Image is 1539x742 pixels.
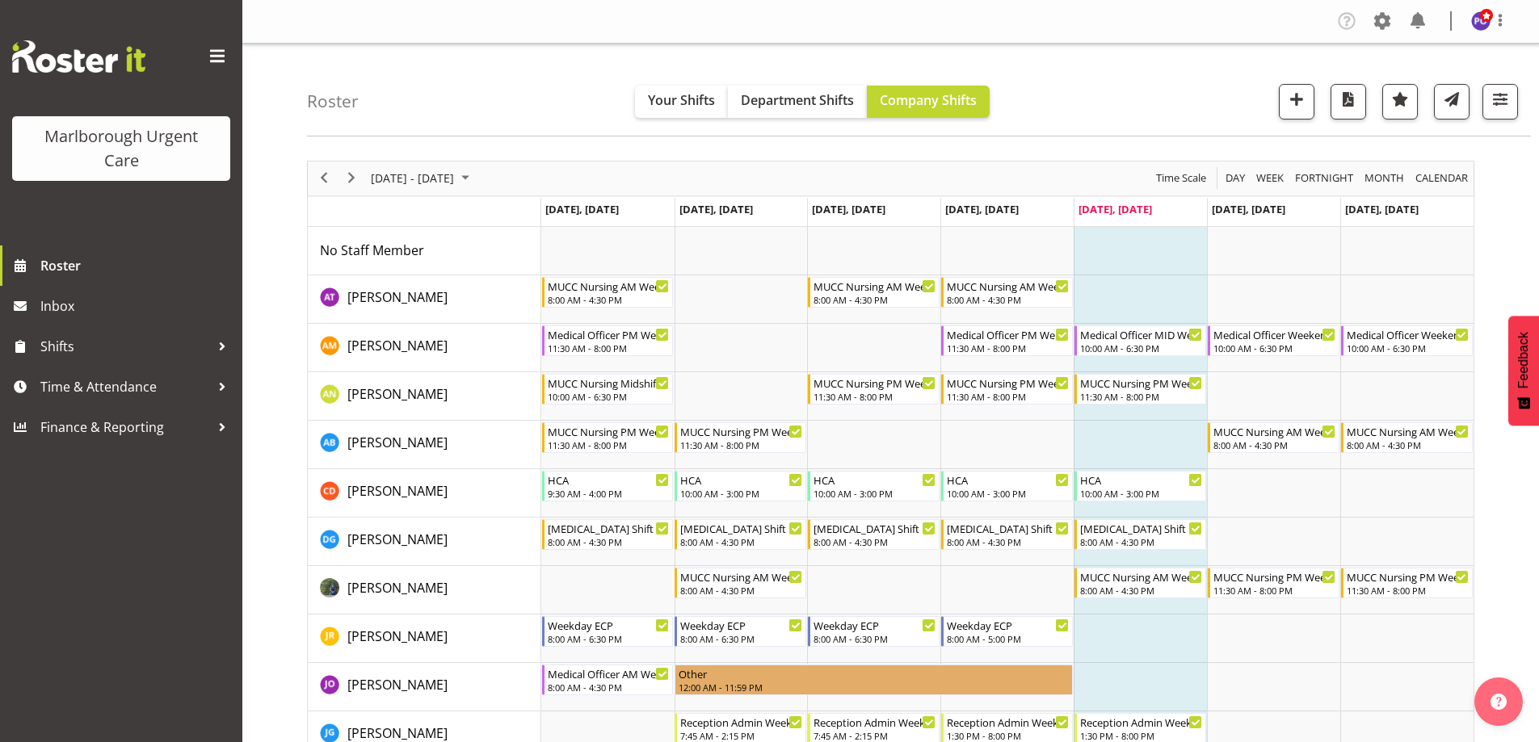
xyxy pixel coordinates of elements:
[947,472,1069,488] div: HCA
[542,277,674,308] div: Agnes Tyson"s event - MUCC Nursing AM Weekday Begin From Monday, September 29, 2025 at 8:00:00 AM...
[812,202,885,216] span: [DATE], [DATE]
[814,472,936,488] div: HCA
[308,227,541,275] td: No Staff Member resource
[347,579,448,597] span: [PERSON_NAME]
[1213,423,1335,439] div: MUCC Nursing AM Weekends
[542,471,674,501] div: Cordelia Davies"s event - HCA Begin From Monday, September 29, 2025 at 9:30:00 AM GMT+13:00 Ends ...
[548,487,670,500] div: 9:30 AM - 4:00 PM
[542,616,674,647] div: Jacinta Rangi"s event - Weekday ECP Begin From Monday, September 29, 2025 at 8:00:00 AM GMT+13:00...
[40,294,234,318] span: Inbox
[1414,168,1470,188] span: calendar
[728,86,867,118] button: Department Shifts
[1080,568,1202,585] div: MUCC Nursing AM Weekday
[680,423,802,439] div: MUCC Nursing PM Weekday
[1347,342,1469,354] div: 10:00 AM - 6:30 PM
[1347,326,1469,342] div: Medical Officer Weekends
[308,421,541,469] td: Andrew Brooks resource
[548,535,670,548] div: 8:00 AM - 4:30 PM
[1491,694,1507,710] img: help-xxl-2.png
[542,374,674,405] div: Alysia Newman-Woods"s event - MUCC Nursing Midshift Begin From Monday, September 29, 2025 at 10:0...
[347,578,448,597] a: [PERSON_NAME]
[947,390,1069,403] div: 11:30 AM - 8:00 PM
[808,277,940,308] div: Agnes Tyson"s event - MUCC Nursing AM Weekday Begin From Wednesday, October 1, 2025 at 8:00:00 AM...
[347,433,448,452] a: [PERSON_NAME]
[1080,375,1202,391] div: MUCC Nursing PM Weekday
[548,438,670,451] div: 11:30 AM - 8:00 PM
[814,375,936,391] div: MUCC Nursing PM Weekday
[947,293,1069,306] div: 8:00 AM - 4:30 PM
[1347,423,1469,439] div: MUCC Nursing AM Weekends
[347,337,448,354] span: [PERSON_NAME]
[1080,472,1202,488] div: HCA
[548,390,670,403] div: 10:00 AM - 6:30 PM
[941,519,1073,550] div: Deo Garingalao"s event - Haemodialysis Shift Begin From Thursday, October 2, 2025 at 8:00:00 AM G...
[548,293,670,306] div: 8:00 AM - 4:30 PM
[1080,729,1202,742] div: 1:30 PM - 8:00 PM
[679,665,1069,681] div: Other
[1345,202,1419,216] span: [DATE], [DATE]
[542,325,674,356] div: Alexandra Madigan"s event - Medical Officer PM Weekday Begin From Monday, September 29, 2025 at 1...
[675,616,806,647] div: Jacinta Rangi"s event - Weekday ECP Begin From Tuesday, September 30, 2025 at 8:00:00 AM GMT+13:0...
[947,326,1069,342] div: Medical Officer PM Weekday
[347,384,448,404] a: [PERSON_NAME]
[941,471,1073,501] div: Cordelia Davies"s event - HCA Begin From Thursday, October 2, 2025 at 10:00:00 AM GMT+13:00 Ends ...
[1347,584,1469,597] div: 11:30 AM - 8:00 PM
[1362,168,1407,188] button: Timeline Month
[1213,342,1335,354] div: 10:00 AM - 6:30 PM
[947,535,1069,548] div: 8:00 AM - 4:30 PM
[1208,422,1339,453] div: Andrew Brooks"s event - MUCC Nursing AM Weekends Begin From Saturday, October 4, 2025 at 8:00:00 ...
[542,664,674,695] div: Jenny O'Donnell"s event - Medical Officer AM Weekday Begin From Monday, September 29, 2025 at 8:0...
[548,665,670,681] div: Medical Officer AM Weekday
[679,681,1069,694] div: 12:00 AM - 11:59 PM
[947,487,1069,500] div: 10:00 AM - 3:00 PM
[310,161,338,195] div: previous period
[679,202,753,216] span: [DATE], [DATE]
[814,487,936,500] div: 10:00 AM - 3:00 PM
[680,487,802,500] div: 10:00 AM - 3:00 PM
[941,374,1073,405] div: Alysia Newman-Woods"s event - MUCC Nursing PM Weekday Begin From Thursday, October 2, 2025 at 11:...
[941,277,1073,308] div: Agnes Tyson"s event - MUCC Nursing AM Weekday Begin From Thursday, October 2, 2025 at 8:00:00 AM ...
[313,168,335,188] button: Previous
[814,714,936,730] div: Reception Admin Weekday AM
[680,632,802,645] div: 8:00 AM - 6:30 PM
[347,287,448,307] a: [PERSON_NAME]
[308,614,541,663] td: Jacinta Rangi resource
[548,423,670,439] div: MUCC Nursing PM Weekday
[1213,568,1335,585] div: MUCC Nursing PM Weekends
[947,617,1069,633] div: Weekday ECP
[548,520,670,536] div: [MEDICAL_DATA] Shift
[1434,84,1470,119] button: Send a list of all shifts for the selected filtered period to all rostered employees.
[1154,168,1208,188] span: Time Scale
[40,334,210,358] span: Shifts
[1255,168,1285,188] span: Week
[1223,168,1248,188] button: Timeline Day
[1347,438,1469,451] div: 8:00 AM - 4:30 PM
[369,168,456,188] span: [DATE] - [DATE]
[680,535,802,548] div: 8:00 AM - 4:30 PM
[1208,325,1339,356] div: Alexandra Madigan"s event - Medical Officer Weekends Begin From Saturday, October 4, 2025 at 10:0...
[1471,11,1491,31] img: payroll-officer11877.jpg
[368,168,477,188] button: October 2025
[1347,568,1469,585] div: MUCC Nursing PM Weekends
[635,86,728,118] button: Your Shifts
[341,168,363,188] button: Next
[814,278,936,294] div: MUCC Nursing AM Weekday
[1074,325,1206,356] div: Alexandra Madigan"s event - Medical Officer MID Weekday Begin From Friday, October 3, 2025 at 10:...
[1254,168,1287,188] button: Timeline Week
[675,422,806,453] div: Andrew Brooks"s event - MUCC Nursing PM Weekday Begin From Tuesday, September 30, 2025 at 11:30:0...
[741,91,854,109] span: Department Shifts
[308,275,541,324] td: Agnes Tyson resource
[347,627,448,646] a: [PERSON_NAME]
[347,482,448,500] span: [PERSON_NAME]
[1508,316,1539,425] button: Feedback - Show survey
[1341,422,1473,453] div: Andrew Brooks"s event - MUCC Nursing AM Weekends Begin From Sunday, October 5, 2025 at 8:00:00 AM...
[1382,84,1418,119] button: Highlight an important date within the roster.
[548,326,670,342] div: Medical Officer PM Weekday
[1213,438,1335,451] div: 8:00 AM - 4:30 PM
[675,519,806,550] div: Deo Garingalao"s event - Haemodialysis Shift Begin From Tuesday, September 30, 2025 at 8:00:00 AM...
[347,530,448,548] span: [PERSON_NAME]
[941,616,1073,647] div: Jacinta Rangi"s event - Weekday ECP Begin From Thursday, October 2, 2025 at 8:00:00 AM GMT+13:00 ...
[648,91,715,109] span: Your Shifts
[814,729,936,742] div: 7:45 AM - 2:15 PM
[347,481,448,501] a: [PERSON_NAME]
